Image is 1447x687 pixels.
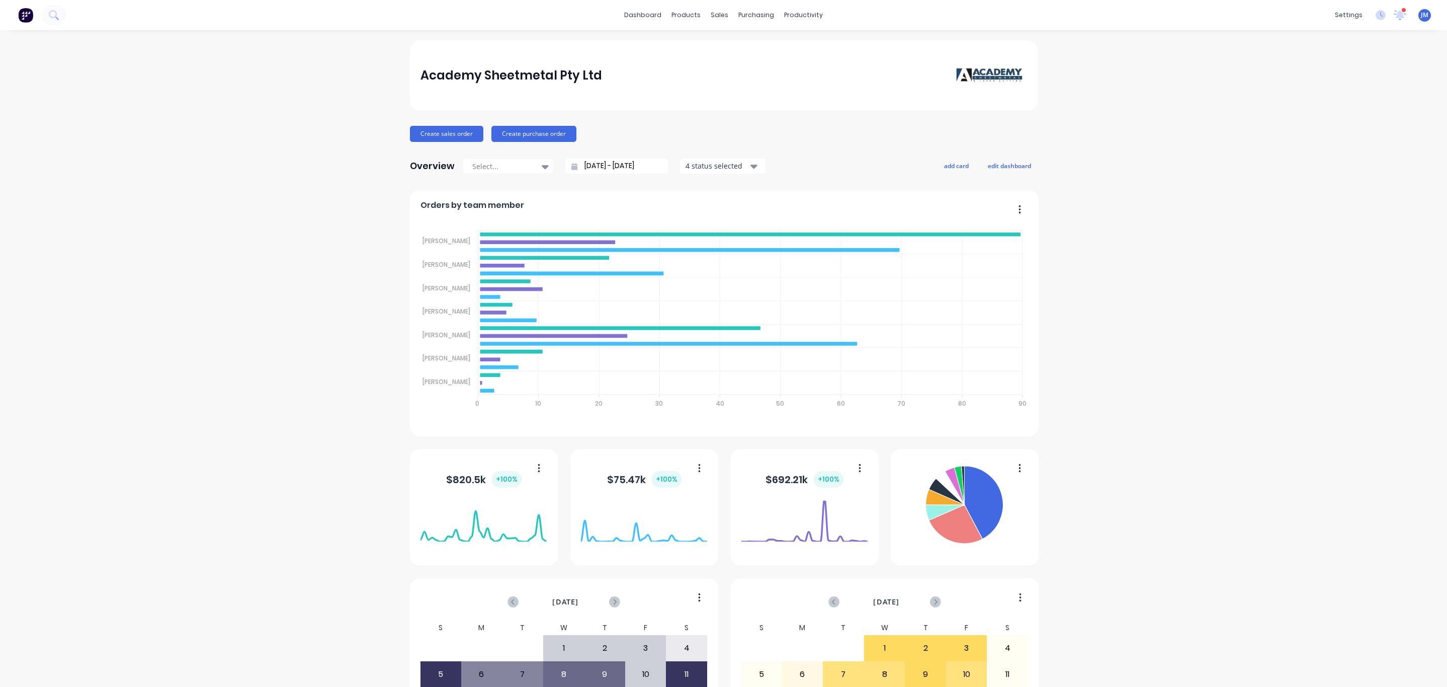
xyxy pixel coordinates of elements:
div: + 100 % [652,471,682,488]
div: 3 [947,636,987,661]
img: Academy Sheetmetal Pty Ltd [956,68,1027,83]
div: 2 [905,636,946,661]
tspan: [PERSON_NAME] [422,354,470,362]
span: [DATE] [552,596,578,607]
div: 7 [502,662,543,687]
tspan: [PERSON_NAME] [422,237,470,245]
tspan: [PERSON_NAME] [422,377,470,386]
button: Create purchase order [491,126,576,142]
div: 4 status selected [686,161,749,171]
div: M [782,621,823,635]
div: S [666,621,707,635]
div: + 100 % [492,471,522,488]
tspan: 90 [1018,399,1027,408]
tspan: [PERSON_NAME] [422,307,470,316]
tspan: 0 [476,399,480,408]
tspan: 30 [655,399,663,408]
div: S [420,621,461,635]
div: $ 820.5k [446,471,522,488]
div: 1 [544,636,584,661]
div: 4 [666,636,707,661]
tspan: 60 [837,399,845,408]
tspan: 50 [777,399,785,408]
div: F [625,621,666,635]
div: 8 [544,662,584,687]
div: products [666,8,706,23]
div: $ 75.47k [607,471,682,488]
div: $ 692.21k [765,471,843,488]
div: Academy Sheetmetal Pty Ltd [420,65,602,86]
div: Overview [410,156,455,176]
div: sales [706,8,733,23]
button: add card [938,159,975,172]
tspan: 10 [535,399,541,408]
div: settings [1330,8,1368,23]
div: 6 [783,662,823,687]
button: edit dashboard [981,159,1038,172]
span: Orders by team member [420,199,524,211]
div: T [584,621,625,635]
div: T [905,621,946,635]
tspan: [PERSON_NAME] [422,331,470,339]
div: 8 [865,662,905,687]
div: productivity [779,8,828,23]
div: F [946,621,987,635]
tspan: 80 [958,399,966,408]
div: purchasing [733,8,779,23]
tspan: 40 [716,399,724,408]
button: Create sales order [410,126,483,142]
div: 1 [865,636,905,661]
div: 7 [823,662,864,687]
div: 5 [420,662,461,687]
div: T [823,621,864,635]
div: W [864,621,905,635]
div: 9 [584,662,625,687]
div: 2 [584,636,625,661]
tspan: [PERSON_NAME] [422,260,470,269]
div: W [543,621,584,635]
div: T [502,621,543,635]
tspan: 70 [897,399,905,408]
div: 11 [666,662,707,687]
span: JM [1421,11,1428,20]
a: dashboard [619,8,666,23]
div: 11 [987,662,1028,687]
div: 10 [947,662,987,687]
div: 3 [626,636,666,661]
tspan: [PERSON_NAME] [422,283,470,292]
img: Factory [18,8,33,23]
div: M [461,621,502,635]
button: 4 status selected [680,159,765,174]
div: 10 [626,662,666,687]
div: 5 [741,662,782,687]
div: S [987,621,1028,635]
div: 9 [905,662,946,687]
div: + 100 % [814,471,843,488]
div: 4 [987,636,1028,661]
span: [DATE] [873,596,899,607]
div: 6 [462,662,502,687]
div: S [741,621,782,635]
tspan: 20 [595,399,603,408]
